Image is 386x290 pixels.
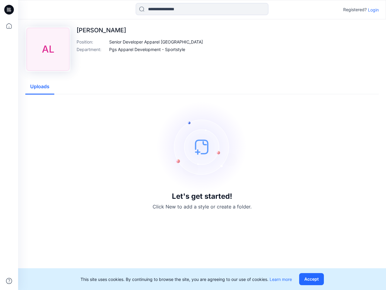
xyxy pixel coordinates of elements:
[77,27,203,34] p: [PERSON_NAME]
[299,273,324,285] button: Accept
[27,28,69,71] div: AL
[270,277,292,282] a: Learn more
[172,192,232,201] h3: Let's get started!
[157,101,247,192] img: empty-state-image.svg
[368,7,379,13] p: Login
[77,39,107,45] p: Position :
[153,203,252,210] p: Click New to add a style or create a folder.
[343,6,367,13] p: Registered?
[81,276,292,282] p: This site uses cookies. By continuing to browse the site, you are agreeing to our use of cookies.
[109,39,203,45] p: Senior Developer Apparel [GEOGRAPHIC_DATA]
[25,79,54,95] button: Uploads
[109,46,185,53] p: Pgs Apparel Development - Sportstyle
[77,46,107,53] p: Department :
